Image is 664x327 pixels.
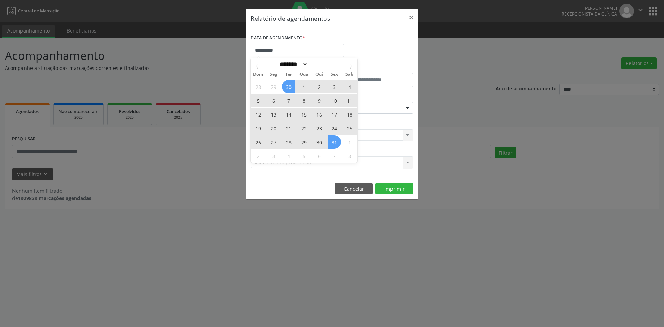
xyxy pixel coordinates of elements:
span: Outubro 15, 2025 [297,108,311,121]
span: Setembro 29, 2025 [267,80,280,93]
span: Qua [296,72,312,77]
span: Outubro 25, 2025 [343,121,356,135]
label: DATA DE AGENDAMENTO [251,33,305,44]
span: Outubro 19, 2025 [251,121,265,135]
span: Ter [281,72,296,77]
span: Outubro 8, 2025 [297,94,311,107]
span: Outubro 6, 2025 [267,94,280,107]
span: Outubro 20, 2025 [267,121,280,135]
span: Outubro 3, 2025 [328,80,341,93]
span: Novembro 3, 2025 [267,149,280,163]
span: Outubro 2, 2025 [312,80,326,93]
span: Outubro 31, 2025 [328,135,341,149]
span: Seg [266,72,281,77]
span: Outubro 11, 2025 [343,94,356,107]
span: Novembro 7, 2025 [328,149,341,163]
span: Novembro 2, 2025 [251,149,265,163]
button: Close [404,9,418,26]
span: Setembro 28, 2025 [251,80,265,93]
select: Month [277,61,308,68]
span: Outubro 13, 2025 [267,108,280,121]
span: Outubro 26, 2025 [251,135,265,149]
span: Outubro 17, 2025 [328,108,341,121]
span: Novembro 8, 2025 [343,149,356,163]
span: Qui [312,72,327,77]
span: Outubro 1, 2025 [297,80,311,93]
span: Outubro 22, 2025 [297,121,311,135]
span: Outubro 16, 2025 [312,108,326,121]
span: Outubro 27, 2025 [267,135,280,149]
span: Outubro 7, 2025 [282,94,295,107]
input: Year [308,61,331,68]
span: Novembro 4, 2025 [282,149,295,163]
span: Novembro 6, 2025 [312,149,326,163]
h5: Relatório de agendamentos [251,14,330,23]
span: Outubro 18, 2025 [343,108,356,121]
span: Outubro 9, 2025 [312,94,326,107]
span: Outubro 24, 2025 [328,121,341,135]
span: Outubro 14, 2025 [282,108,295,121]
span: Novembro 5, 2025 [297,149,311,163]
span: Novembro 1, 2025 [343,135,356,149]
span: Setembro 30, 2025 [282,80,295,93]
button: Cancelar [335,183,373,195]
span: Dom [251,72,266,77]
button: Imprimir [375,183,413,195]
span: Outubro 28, 2025 [282,135,295,149]
span: Outubro 10, 2025 [328,94,341,107]
label: ATÉ [334,62,413,73]
span: Outubro 4, 2025 [343,80,356,93]
span: Sáb [342,72,357,77]
span: Outubro 12, 2025 [251,108,265,121]
span: Outubro 29, 2025 [297,135,311,149]
span: Sex [327,72,342,77]
span: Outubro 21, 2025 [282,121,295,135]
span: Outubro 30, 2025 [312,135,326,149]
span: Outubro 5, 2025 [251,94,265,107]
span: Outubro 23, 2025 [312,121,326,135]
